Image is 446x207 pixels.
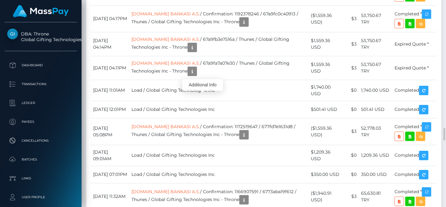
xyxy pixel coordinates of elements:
[129,5,309,32] td: / Confirmation: 1192378246 / 67a9fc0c40913 / Thunes / Global Gifting Technologies Inc - Throne
[359,56,393,80] td: 53,750.67 TRY
[392,5,437,32] td: Completed *
[91,118,129,145] td: [DATE] 05:08PM
[129,56,309,80] td: / 67a9fa7a07e30 / Thunes / Global Gifting Technologies Inc - Throne
[7,117,74,127] p: Payees
[309,118,342,145] td: ($1,559.36 USD)
[392,32,437,56] td: Expired Quote *
[392,118,437,145] td: Completed *
[131,60,200,66] a: [DOMAIN_NAME] BANKASI A.S.
[91,166,129,183] td: [DATE] 07:01PM
[309,166,342,183] td: $350.00 USD
[129,32,309,56] td: / 67a9fb3e7516a / Thunes / Global Gifting Technologies Inc - Throne
[309,101,342,118] td: $501.41 USD
[392,56,437,80] td: Expired Quote *
[131,124,200,129] a: [DOMAIN_NAME] BANKASI A.S.
[129,101,309,118] td: Load / Global Gifting Technologies Inc
[7,29,18,39] img: Global Gifting Technologies Inc
[343,118,359,145] td: $3
[129,166,309,183] td: Load / Global Gifting Technologies Inc
[7,155,74,164] p: Batches
[7,98,74,108] p: Ledger
[392,101,437,118] td: Completed
[392,80,437,101] td: Completed
[359,166,393,183] td: 350.00 USD
[91,56,129,80] td: [DATE] 04:11PM
[309,32,342,56] td: $1,559.36 USD
[91,80,129,101] td: [DATE] 11:01AM
[7,79,74,89] p: Transactions
[5,152,77,167] a: Batches
[7,193,74,202] p: User Profile
[359,5,393,32] td: 53,750.67 TRY
[91,101,129,118] td: [DATE] 12:01PM
[343,5,359,32] td: $3
[5,57,77,73] a: Dashboard
[5,31,77,42] span: DBA: Throne Global Gifting Technologies Inc
[309,80,342,101] td: $1,740.00 USD
[5,171,77,186] a: Links
[359,101,393,118] td: 501.41 USD
[343,80,359,101] td: $0
[359,118,393,145] td: 52,778.03 TRY
[182,79,223,91] div: Additional Info
[5,95,77,111] a: Ledger
[5,114,77,130] a: Payees
[131,189,200,194] a: [DOMAIN_NAME] BANKASI A.S.
[359,145,393,166] td: 1,209.36 USD
[5,133,77,149] a: Cancellations
[343,32,359,56] td: $3
[91,145,129,166] td: [DATE] 09:01AM
[5,76,77,92] a: Transactions
[392,145,437,166] td: Completed
[5,189,77,205] a: User Profile
[309,145,342,166] td: $1,209.36 USD
[129,145,309,166] td: Load / Global Gifting Technologies Inc
[343,56,359,80] td: $3
[309,5,342,32] td: ($1,559.36 USD)
[91,32,129,56] td: [DATE] 04:14PM
[131,11,200,17] a: [DOMAIN_NAME] BANKASI A.S.
[343,145,359,166] td: $0
[13,5,69,17] img: MassPay Logo
[7,174,74,183] p: Links
[309,56,342,80] td: $1,559.36 USD
[131,36,200,42] a: [DOMAIN_NAME] BANKASI A.S.
[343,166,359,183] td: $0
[359,32,393,56] td: 53,750.67 TRY
[392,166,437,183] td: Completed
[343,101,359,118] td: $0
[7,61,74,70] p: Dashboard
[7,136,74,145] p: Cancellations
[129,118,309,145] td: / Confirmation: 1172519647 / 677fd7e1631d8 / Thunes / Global Gifting Technologies Inc - Throne
[359,80,393,101] td: 1,740.00 USD
[91,5,129,32] td: [DATE] 04:17PM
[129,80,309,101] td: Load / Global Gifting Technologies Inc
